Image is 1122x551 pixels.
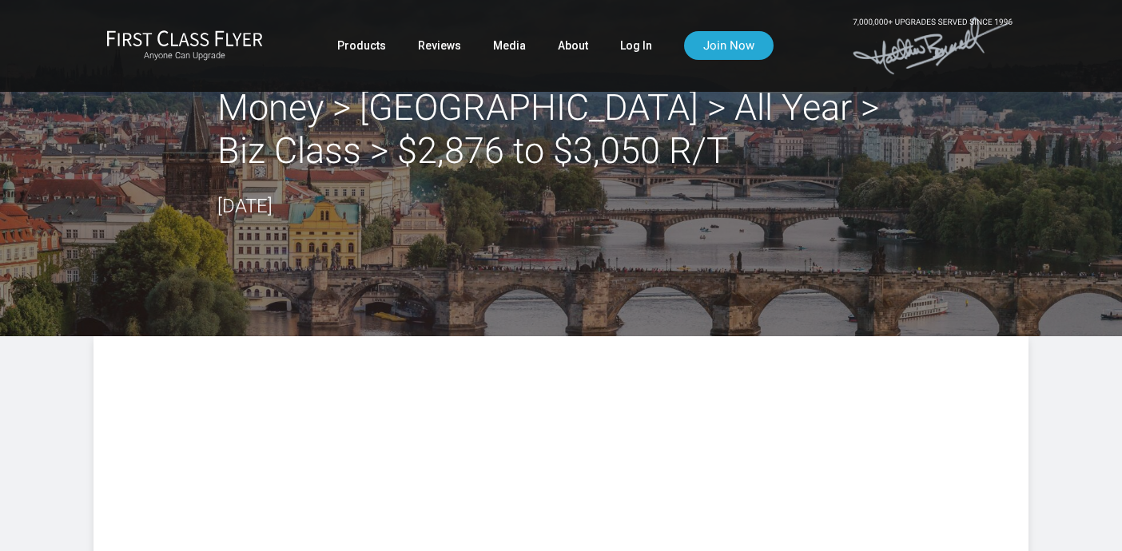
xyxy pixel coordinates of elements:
img: summary.svg [173,400,949,545]
img: First Class Flyer [106,30,263,46]
a: First Class FlyerAnyone Can Upgrade [106,30,263,61]
a: About [558,31,588,60]
small: Anyone Can Upgrade [106,50,263,61]
a: Media [493,31,526,60]
a: Reviews [418,31,461,60]
h2: Money > [GEOGRAPHIC_DATA] > All Year > Biz Class > $2,876 to $3,050 R/T [217,86,905,172]
a: Log In [620,31,652,60]
time: [DATE] [217,195,273,217]
a: Join Now [684,31,774,60]
a: Products [337,31,386,60]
